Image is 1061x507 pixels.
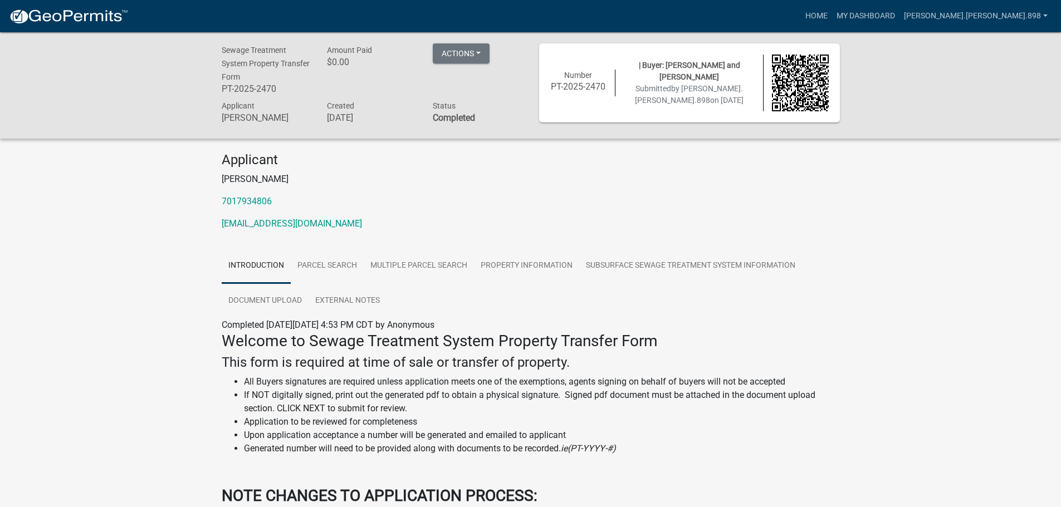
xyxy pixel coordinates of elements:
[899,6,1052,27] a: [PERSON_NAME].[PERSON_NAME].898
[222,332,840,351] h3: Welcome to Sewage Treatment System Property Transfer Form
[474,248,579,284] a: Property Information
[635,84,744,105] span: Submitted on [DATE]
[433,101,456,110] span: Status
[364,248,474,284] a: Multiple Parcel Search
[327,101,354,110] span: Created
[550,81,607,92] h6: PT-2025-2470
[244,429,840,442] li: Upon application acceptance a number will be generated and emailed to applicant
[561,443,616,454] i: ie(PT-YYYY-#)
[222,83,311,94] h6: PT-2025-2470
[327,112,416,123] h6: [DATE]
[433,112,475,123] strong: Completed
[327,46,372,55] span: Amount Paid
[222,486,537,505] strong: NOTE CHANGES TO APPLICATION PROCESS:
[222,319,434,330] span: Completed [DATE][DATE] 4:53 PM CDT by Anonymous
[222,196,272,206] a: 7017934806
[222,248,291,284] a: Introduction
[244,442,840,455] li: Generated number will need to be provided along with documents to be recorded.
[222,152,840,168] h4: Applicant
[433,43,490,63] button: Actions
[222,355,840,371] h4: This form is required at time of sale or transfer of property.
[309,283,387,319] a: External Notes
[635,84,743,105] span: by [PERSON_NAME].[PERSON_NAME].898
[222,101,255,110] span: Applicant
[579,248,802,284] a: Subsurface Sewage Treatment System Information
[222,46,310,81] span: Sewage Treatment System Property Transfer Form
[327,57,416,67] h6: $0.00
[222,173,840,186] p: [PERSON_NAME]
[222,112,311,123] h6: [PERSON_NAME]
[244,375,840,388] li: All Buyers signatures are required unless application meets one of the exemptions, agents signing...
[564,71,592,80] span: Number
[832,6,899,27] a: My Dashboard
[244,388,840,415] li: If NOT digitally signed, print out the generated pdf to obtain a physical signature. Signed pdf d...
[244,415,840,429] li: Application to be reviewed for completeness
[222,283,309,319] a: Document Upload
[772,55,829,111] img: QR code
[801,6,832,27] a: Home
[639,61,740,81] span: | Buyer: [PERSON_NAME] and [PERSON_NAME]
[291,248,364,284] a: Parcel search
[222,218,362,229] a: [EMAIL_ADDRESS][DOMAIN_NAME]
